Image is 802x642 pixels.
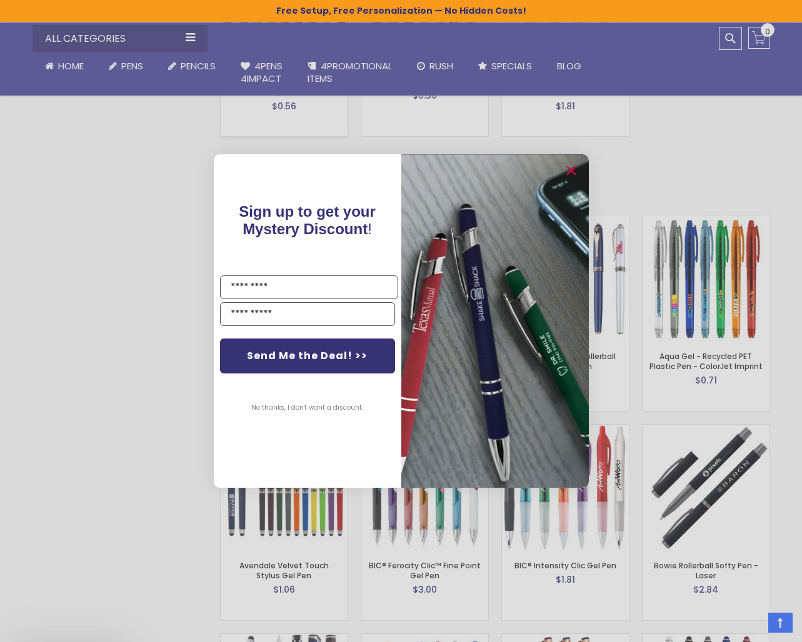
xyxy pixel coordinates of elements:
[239,203,376,237] span: !
[245,392,369,423] button: No thanks, I don't want a discount.
[561,160,581,180] button: Close dialog
[401,154,589,487] img: pop-up-image
[239,203,376,237] span: Sign up to get your Mystery Discount
[220,338,395,373] button: Send Me the Deal! >>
